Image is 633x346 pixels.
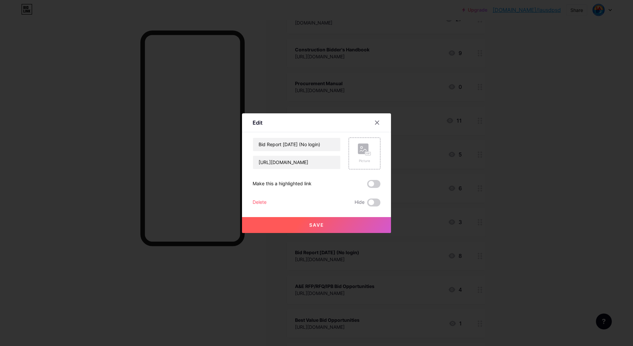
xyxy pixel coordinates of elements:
span: Save [309,222,324,228]
button: Save [242,217,391,233]
div: Make this a highlighted link [253,180,312,188]
div: Picture [358,158,371,163]
input: Title [253,138,340,151]
div: Delete [253,199,267,206]
div: Edit [253,119,263,127]
input: URL [253,156,340,169]
span: Hide [355,199,365,206]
